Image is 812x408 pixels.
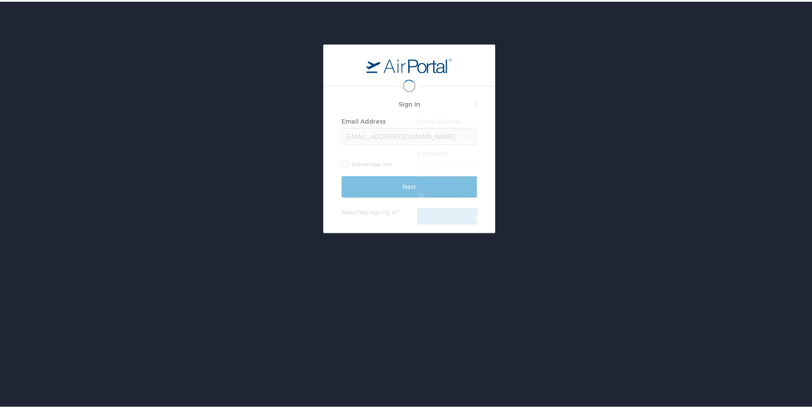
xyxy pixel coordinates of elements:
[342,98,477,107] h2: Sign In
[417,207,553,228] input: Sign In
[417,116,461,123] label: Email Address
[366,56,452,71] img: logo
[342,116,386,123] label: Email Address
[342,174,477,196] input: Next
[417,148,448,155] label: Password
[417,188,553,201] label: Remember me
[417,98,553,107] h2: Sign In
